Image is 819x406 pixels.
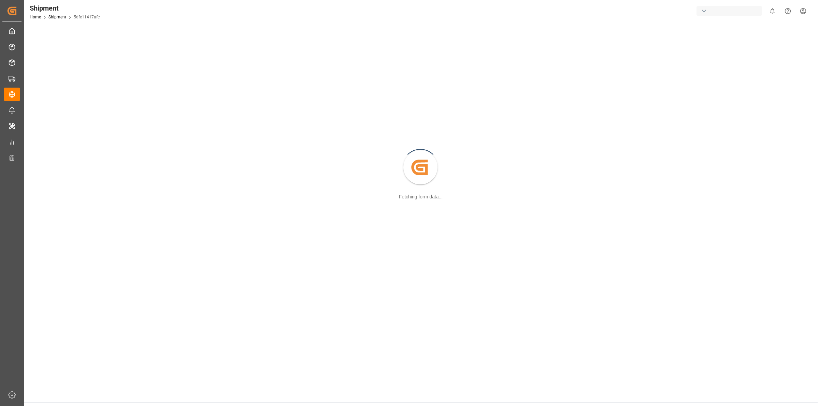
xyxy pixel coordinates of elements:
[30,3,100,13] div: Shipment
[765,3,780,19] button: show 0 new notifications
[30,15,41,19] a: Home
[48,15,66,19] a: Shipment
[399,193,443,200] div: Fetching form data...
[780,3,795,19] button: Help Center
